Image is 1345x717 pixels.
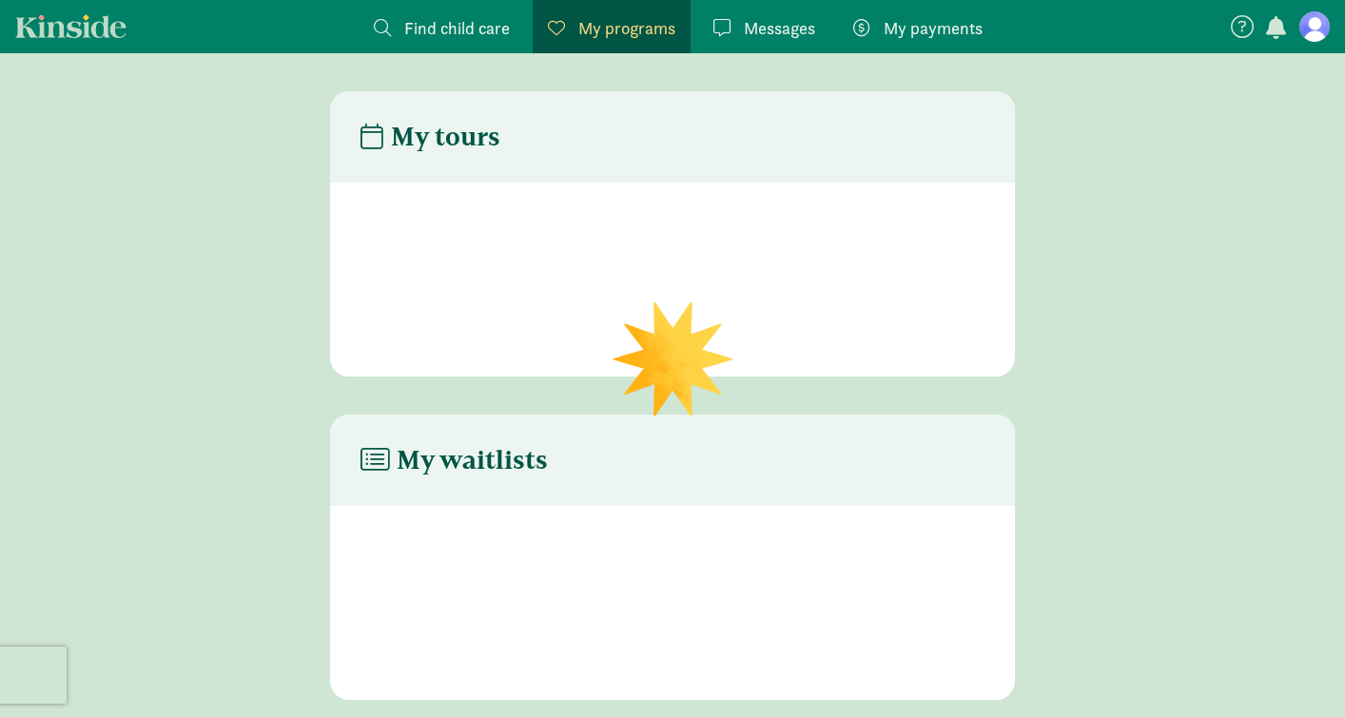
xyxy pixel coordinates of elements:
[744,15,815,41] span: Messages
[884,15,983,41] span: My payments
[404,15,510,41] span: Find child care
[15,14,127,38] a: Kinside
[361,122,500,152] h4: My tours
[578,15,675,41] span: My programs
[361,445,548,475] h4: My waitlists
